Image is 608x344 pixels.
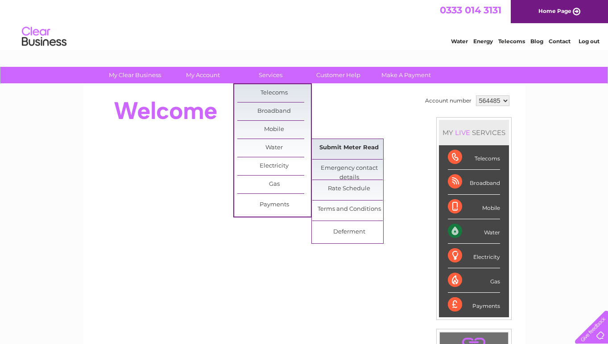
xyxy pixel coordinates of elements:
[448,268,500,293] div: Gas
[369,67,443,83] a: Make A Payment
[448,244,500,268] div: Electricity
[473,38,493,45] a: Energy
[312,201,386,218] a: Terms and Conditions
[498,38,525,45] a: Telecoms
[312,160,386,177] a: Emergency contact details
[237,176,311,193] a: Gas
[448,219,500,244] div: Water
[448,293,500,317] div: Payments
[453,128,472,137] div: LIVE
[448,195,500,219] div: Mobile
[312,139,386,157] a: Submit Meter Read
[312,180,386,198] a: Rate Schedule
[423,93,474,108] td: Account number
[549,38,571,45] a: Contact
[237,139,311,157] a: Water
[579,38,600,45] a: Log out
[448,145,500,170] div: Telecoms
[166,67,240,83] a: My Account
[440,4,501,16] a: 0333 014 3131
[448,170,500,194] div: Broadband
[237,157,311,175] a: Electricity
[312,223,386,241] a: Deferment
[98,67,172,83] a: My Clear Business
[530,38,543,45] a: Blog
[21,23,67,50] img: logo.png
[302,67,375,83] a: Customer Help
[237,121,311,139] a: Mobile
[237,102,311,120] a: Broadband
[237,196,311,214] a: Payments
[94,5,515,43] div: Clear Business is a trading name of Verastar Limited (registered in [GEOGRAPHIC_DATA] No. 3667643...
[234,67,307,83] a: Services
[451,38,468,45] a: Water
[439,120,509,145] div: MY SERVICES
[237,84,311,102] a: Telecoms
